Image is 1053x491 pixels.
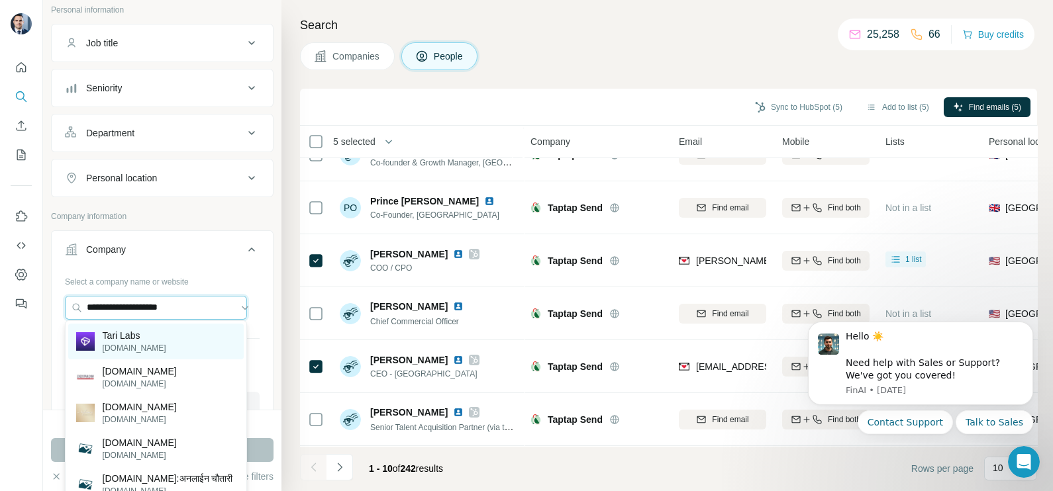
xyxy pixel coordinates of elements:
[333,135,376,148] span: 5 selected
[11,263,32,287] button: Dashboard
[782,410,870,429] button: Find both
[76,368,95,386] img: executari.com
[11,85,32,109] button: Search
[340,197,361,218] div: PO
[401,463,416,474] span: 242
[885,150,931,160] span: Not in a list
[453,301,464,312] img: LinkedIn logo
[788,310,1053,442] iframe: Intercom notifications message
[369,463,443,474] span: results
[103,365,177,378] p: [DOMAIN_NAME]
[828,202,861,214] span: Find both
[370,262,479,274] span: COO / CPO
[11,143,32,167] button: My lists
[103,472,233,485] p: [DOMAIN_NAME]:अनलाईन चौतारी
[370,353,448,367] span: [PERSON_NAME]
[370,157,566,167] span: Co-founder & Growth Manager, [GEOGRAPHIC_DATA]
[712,202,748,214] span: Find email
[548,307,603,320] span: Taptap Send
[969,101,1021,113] span: Find emails (5)
[828,308,861,320] span: Find both
[867,26,899,42] p: 25,258
[993,461,1003,474] p: 10
[530,202,541,213] img: Logo of Taptap Send
[828,255,861,267] span: Find both
[11,13,32,34] img: Avatar
[369,463,393,474] span: 1 - 10
[696,361,853,372] span: [EMAIL_ADDRESS][DOMAIN_NAME]
[370,209,500,221] span: Co-Founder, [GEOGRAPHIC_DATA]
[530,255,541,266] img: Logo of Taptap Send
[52,27,273,59] button: Job title
[484,196,495,206] img: LinkedIn logo
[340,409,361,430] img: Avatar
[530,361,541,372] img: Logo of Taptap Send
[370,247,448,261] span: [PERSON_NAME]
[103,414,177,425] p: [DOMAIN_NAME]
[76,332,95,351] img: Tari Labs
[434,50,464,63] span: People
[86,81,122,95] div: Seniority
[782,198,870,218] button: Find both
[885,135,905,148] span: Lists
[782,304,870,324] button: Find both
[76,439,95,458] img: isanahtari.com
[86,243,126,256] div: Company
[453,407,464,418] img: LinkedIn logo
[103,342,166,354] p: [DOMAIN_NAME]
[11,56,32,79] button: Quick start
[370,300,448,313] span: [PERSON_NAME]
[530,135,570,148] span: Company
[857,97,938,117] button: Add to list (5)
[76,404,95,422] img: nefertari.com
[52,72,273,104] button: Seniority
[52,117,273,149] button: Department
[340,303,361,324] img: Avatar
[86,171,157,185] div: Personal location
[11,204,32,228] button: Use Surfe on LinkedIn
[370,195,479,208] span: Prince [PERSON_NAME]
[103,378,177,390] p: [DOMAIN_NAME]
[679,360,689,373] img: provider findymail logo
[782,135,809,148] span: Mobile
[885,308,931,319] span: Not in a list
[712,414,748,425] span: Find email
[86,126,134,140] div: Department
[989,201,1000,214] span: 🇬🇧
[548,360,603,373] span: Taptap Send
[86,36,118,50] div: Job title
[746,97,852,117] button: Sync to HubSpot (5)
[51,210,274,222] p: Company information
[989,307,1000,320] span: 🇺🇸
[679,410,766,429] button: Find email
[696,255,929,266] span: [PERSON_NAME][EMAIL_ADDRESS][DOMAIN_NAME]
[885,202,931,213] span: Not in a list
[340,356,361,377] img: Avatar
[52,234,273,271] button: Company
[51,470,89,483] button: Clear
[962,25,1024,44] button: Buy credits
[393,463,401,474] span: of
[52,162,273,194] button: Personal location
[944,97,1030,117] button: Find emails (5)
[103,400,177,414] p: [DOMAIN_NAME]
[65,271,260,288] div: Select a company name or website
[679,135,702,148] span: Email
[989,254,1000,267] span: 🇺🇸
[782,251,870,271] button: Find both
[370,422,521,432] span: Senior Talent Acquisition Partner (via tethr)
[911,462,974,475] span: Rows per page
[11,114,32,138] button: Enrich CSV
[11,292,32,316] button: Feedback
[679,254,689,267] img: provider findymail logo
[530,308,541,319] img: Logo of Taptap Send
[679,304,766,324] button: Find email
[548,201,603,214] span: Taptap Send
